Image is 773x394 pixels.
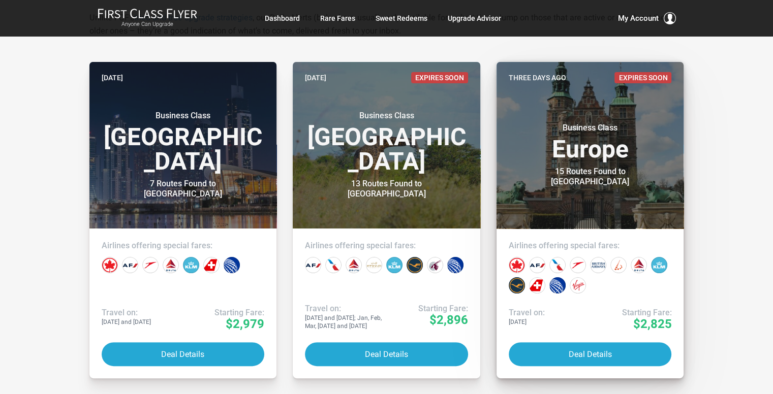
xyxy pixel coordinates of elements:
[366,257,382,273] div: Etihad
[509,123,672,161] h3: Europe
[386,257,403,273] div: KLM
[509,257,525,273] div: Air Canada
[631,257,647,273] div: Delta Airlines
[265,9,300,27] a: Dashboard
[651,257,667,273] div: KLM
[203,257,220,273] div: Swiss
[102,342,265,366] button: Deal Details
[305,241,468,251] h4: Airlines offering special fares:
[529,257,545,273] div: Air France
[305,342,468,366] button: Deal Details
[529,277,545,293] div: Swiss
[119,111,246,121] small: Business Class
[102,111,265,174] h3: [GEOGRAPHIC_DATA]
[610,257,627,273] div: Brussels Airlines
[98,8,197,28] a: First Class FlyerAnyone Can Upgrade
[89,62,277,378] a: [DATE]Business Class[GEOGRAPHIC_DATA]7 Routes Found to [GEOGRAPHIC_DATA]Airlines offering special...
[411,72,468,83] span: Expires Soon
[323,179,450,199] div: 13 Routes Found to [GEOGRAPHIC_DATA]
[570,277,586,293] div: Virgin Atlantic
[163,257,179,273] div: Delta Airlines
[183,257,199,273] div: KLM
[346,257,362,273] div: Delta Airlines
[293,62,480,378] a: [DATE]Expires SoonBusiness Class[GEOGRAPHIC_DATA]13 Routes Found to [GEOGRAPHIC_DATA]Airlines off...
[119,179,246,199] div: 7 Routes Found to [GEOGRAPHIC_DATA]
[323,111,450,121] small: Business Class
[509,72,566,83] time: Three days ago
[320,9,355,27] a: Rare Fares
[447,257,463,273] div: United
[549,257,566,273] div: American Airlines
[509,342,672,366] button: Deal Details
[376,9,427,27] a: Sweet Redeems
[509,241,672,251] h4: Airlines offering special fares:
[570,257,586,273] div: Austrian Airlines‎
[527,167,654,187] div: 15 Routes Found to [GEOGRAPHIC_DATA]
[102,257,118,273] div: Air Canada
[549,277,566,293] div: United
[590,257,606,273] div: British Airways
[448,9,501,27] a: Upgrade Advisor
[614,72,671,83] span: Expires Soon
[618,12,676,24] button: My Account
[407,257,423,273] div: Lufthansa
[305,111,468,174] h3: [GEOGRAPHIC_DATA]
[427,257,443,273] div: Qatar
[142,257,159,273] div: Austrian Airlines‎
[102,241,265,251] h4: Airlines offering special fares:
[497,62,684,378] a: Three days agoExpires SoonBusiness ClassEurope15 Routes Found to [GEOGRAPHIC_DATA]Airlines offeri...
[102,72,123,83] time: [DATE]
[325,257,342,273] div: American Airlines
[98,8,197,19] img: First Class Flyer
[305,257,321,273] div: Air France
[122,257,138,273] div: Air France
[98,21,197,28] small: Anyone Can Upgrade
[527,123,654,133] small: Business Class
[618,12,659,24] span: My Account
[224,257,240,273] div: United
[509,277,525,293] div: Lufthansa
[305,72,326,83] time: [DATE]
